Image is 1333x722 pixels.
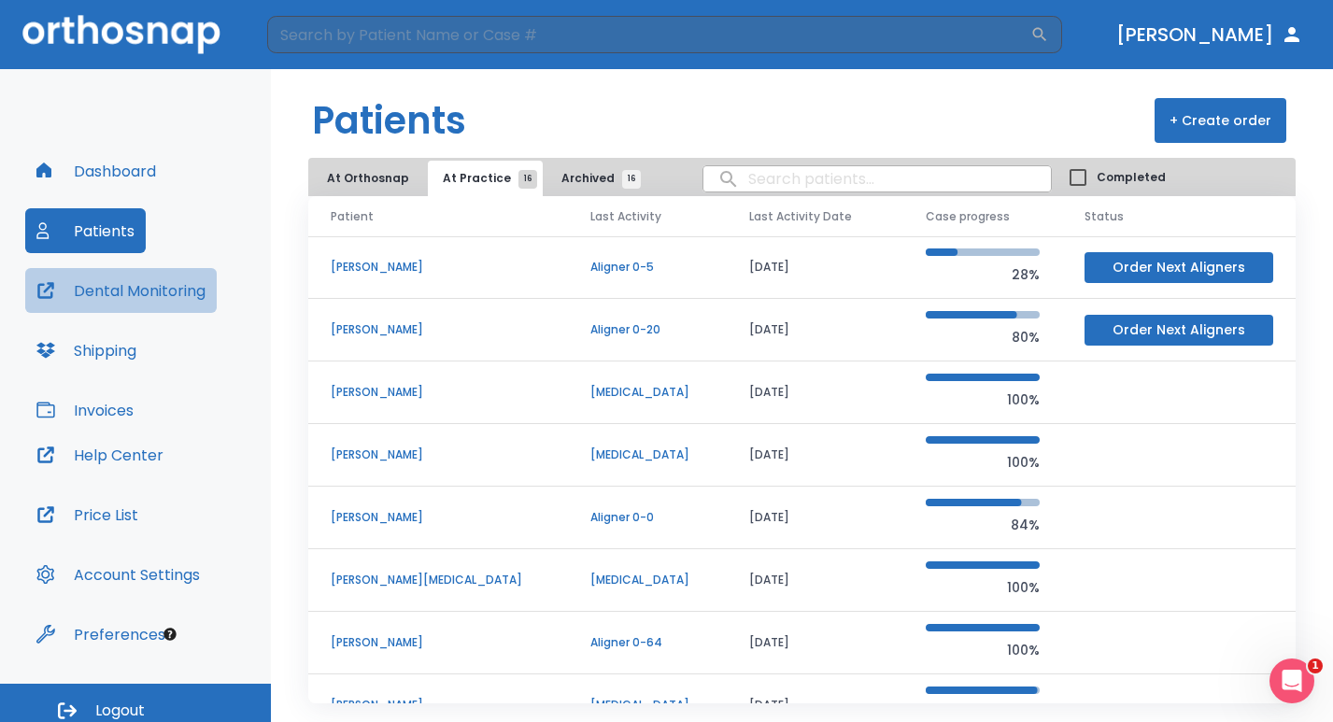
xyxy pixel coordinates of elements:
p: [PERSON_NAME] [331,446,546,463]
p: 80% [926,326,1040,348]
button: Price List [25,492,149,537]
h1: Patients [312,92,466,149]
p: 100% [926,639,1040,661]
p: 100% [926,389,1040,411]
button: At Orthosnap [312,161,424,196]
button: Account Settings [25,552,211,597]
td: [DATE] [727,549,903,612]
span: Case progress [926,208,1010,225]
p: Aligner 0-0 [590,509,703,526]
p: Aligner 0-20 [590,321,703,338]
span: 16 [622,170,641,189]
p: 100% [926,451,1040,474]
p: 100% [926,576,1040,599]
p: [PERSON_NAME] [331,259,546,276]
p: [PERSON_NAME] [331,697,546,714]
td: [DATE] [727,236,903,299]
p: [PERSON_NAME] [331,321,546,338]
input: search [703,161,1051,197]
button: Help Center [25,432,175,477]
p: 84% [926,514,1040,536]
p: [MEDICAL_DATA] [590,572,703,588]
td: [DATE] [727,487,903,549]
button: + Create order [1155,98,1286,143]
span: Last Activity Date [749,208,852,225]
span: Status [1085,208,1124,225]
span: Last Activity [590,208,661,225]
button: [PERSON_NAME] [1109,18,1311,51]
div: tabs [312,161,650,196]
p: Aligner 0-64 [590,634,703,651]
p: [MEDICAL_DATA] [590,446,703,463]
iframe: Intercom live chat [1269,658,1314,703]
button: Order Next Aligners [1085,315,1273,346]
p: [MEDICAL_DATA] [590,697,703,714]
p: [PERSON_NAME] [331,384,546,401]
span: 16 [518,170,537,189]
span: Completed [1097,169,1166,186]
td: [DATE] [727,612,903,674]
span: 1 [1308,658,1323,673]
td: [DATE] [727,299,903,361]
td: [DATE] [727,361,903,424]
td: [DATE] [727,424,903,487]
button: Order Next Aligners [1085,252,1273,283]
div: Tooltip anchor [162,626,178,643]
p: Aligner 0-5 [590,259,703,276]
p: [PERSON_NAME][MEDICAL_DATA] [331,572,546,588]
p: [PERSON_NAME] [331,509,546,526]
button: Dental Monitoring [25,268,217,313]
img: Orthosnap [22,15,220,53]
span: Patient [331,208,374,225]
span: At Practice [443,170,528,187]
button: Shipping [25,328,148,373]
p: [MEDICAL_DATA] [590,384,703,401]
span: Logout [95,701,145,721]
button: Preferences [25,612,177,657]
span: Archived [561,170,631,187]
input: Search by Patient Name or Case # [267,16,1030,53]
button: Patients [25,208,146,253]
p: [PERSON_NAME] [331,634,546,651]
button: Dashboard [25,149,167,193]
button: Invoices [25,388,145,432]
p: 28% [926,263,1040,286]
